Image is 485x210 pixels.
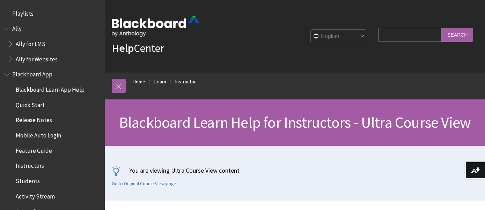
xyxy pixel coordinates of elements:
span: Playlists [12,8,34,17]
span: Blackboard Learn Help for Instructors - Ultra Course View [119,113,471,132]
span: Ally for Websites [16,53,58,63]
span: Release Notes [16,114,52,124]
a: Go to Original Course View page. [112,181,177,187]
strong: Help [112,41,134,55]
select: Site Language Selector [311,30,367,44]
a: Learn [154,77,166,86]
span: Ally [12,23,22,32]
span: Ally for LMS [16,38,45,47]
a: Home [133,77,145,86]
a: Instructor [175,77,196,86]
span: Mobile Auto Login [16,129,61,139]
span: Blackboard Learn App Help [16,84,84,93]
p: You are viewing Ultra Course View content [112,166,478,175]
nav: Book outline for Playlists [4,8,101,20]
span: Quick Start [16,99,45,108]
span: Blackboard App [12,69,52,78]
input: Search [442,28,473,42]
nav: Book outline for Anthology Ally Help [4,23,101,65]
img: Blackboard by Anthology [112,16,199,37]
span: Instructors [16,160,44,170]
span: Students [16,175,40,185]
span: Activity Stream [16,190,55,200]
a: HelpCenter [112,41,164,55]
span: Feature Guide [16,145,52,154]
